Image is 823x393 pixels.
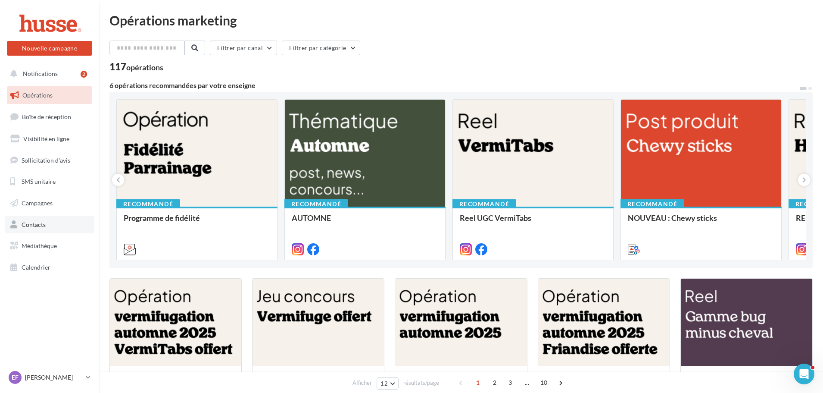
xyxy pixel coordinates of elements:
button: 12 [377,377,399,390]
a: Campagnes [5,194,94,212]
span: résultats/page [403,379,439,387]
div: Recommandé [116,199,180,209]
div: 2 [81,71,87,78]
a: SMS unitaire [5,173,94,191]
span: 12 [380,380,388,387]
div: 6 opérations recommandées par votre enseigne [109,82,799,89]
span: 10 [537,376,551,390]
a: Calendrier [5,258,94,277]
span: Sollicitation d'avis [22,156,70,163]
span: SMS unitaire [22,178,56,185]
span: ... [520,376,534,390]
span: 3 [503,376,517,390]
span: Visibilité en ligne [23,135,69,142]
div: Recommandé [284,199,348,209]
div: AUTOMNE [292,214,438,231]
div: NOUVEAU : Chewy sticks [628,214,774,231]
a: Boîte de réception [5,107,94,126]
button: Nouvelle campagne [7,41,92,56]
p: [PERSON_NAME] [25,373,82,382]
span: 2 [488,376,502,390]
a: EF [PERSON_NAME] [7,369,92,386]
a: Médiathèque [5,237,94,255]
div: Programme de fidélité [124,214,270,231]
div: Recommandé [620,199,684,209]
div: 117 [109,62,163,72]
span: Opérations [22,91,53,99]
span: Calendrier [22,264,50,271]
div: opérations [126,63,163,71]
span: Notifications [23,70,58,77]
span: Campagnes [22,199,53,207]
span: Afficher [352,379,372,387]
button: Filtrer par canal [210,41,277,55]
div: Opérations marketing [109,14,813,27]
span: 1 [471,376,485,390]
span: Contacts [22,221,46,228]
span: Médiathèque [22,242,57,249]
span: Boîte de réception [22,113,71,120]
span: EF [12,373,19,382]
button: Notifications 2 [5,65,90,83]
a: Sollicitation d'avis [5,151,94,170]
a: Visibilité en ligne [5,130,94,148]
iframe: Intercom live chat [794,364,814,384]
div: Reel UGC VermiTabs [460,214,606,231]
a: Opérations [5,86,94,104]
button: Filtrer par catégorie [282,41,360,55]
a: Contacts [5,216,94,234]
div: Recommandé [452,199,516,209]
